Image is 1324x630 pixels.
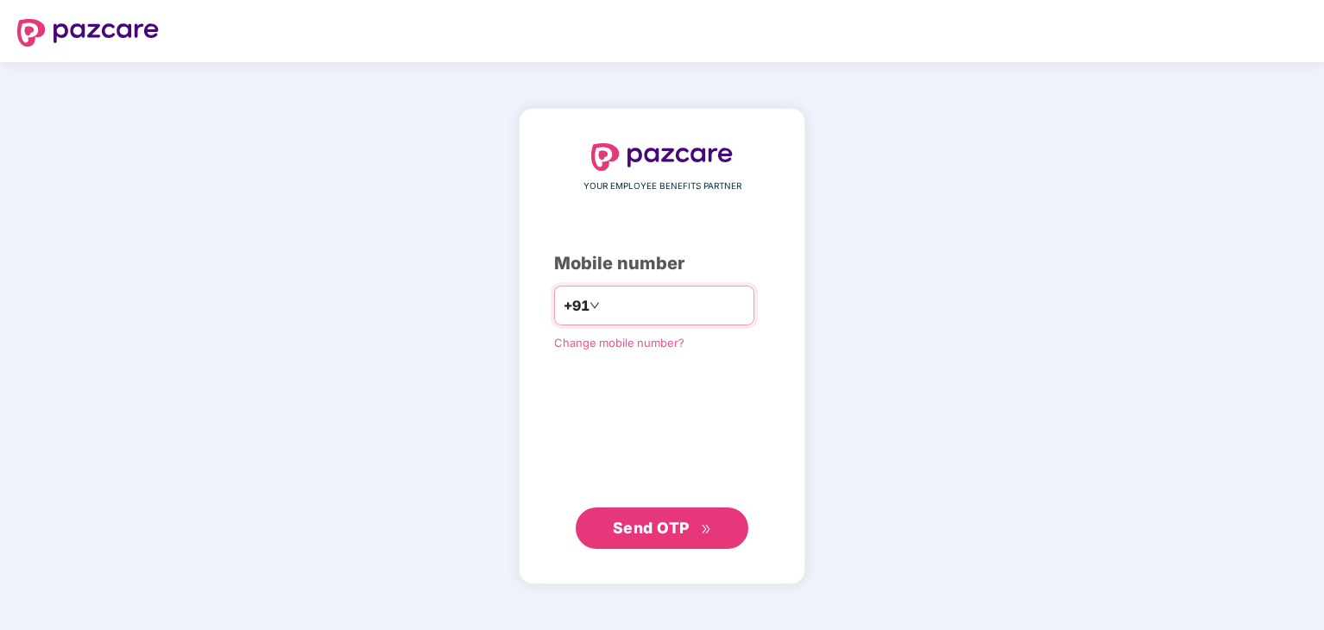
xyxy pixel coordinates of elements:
[17,19,159,47] img: logo
[589,300,600,311] span: down
[576,507,748,549] button: Send OTPdouble-right
[701,524,712,535] span: double-right
[554,250,770,277] div: Mobile number
[591,143,733,171] img: logo
[583,180,741,193] span: YOUR EMPLOYEE BENEFITS PARTNER
[554,336,684,350] a: Change mobile number?
[613,519,690,537] span: Send OTP
[564,295,589,317] span: +91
